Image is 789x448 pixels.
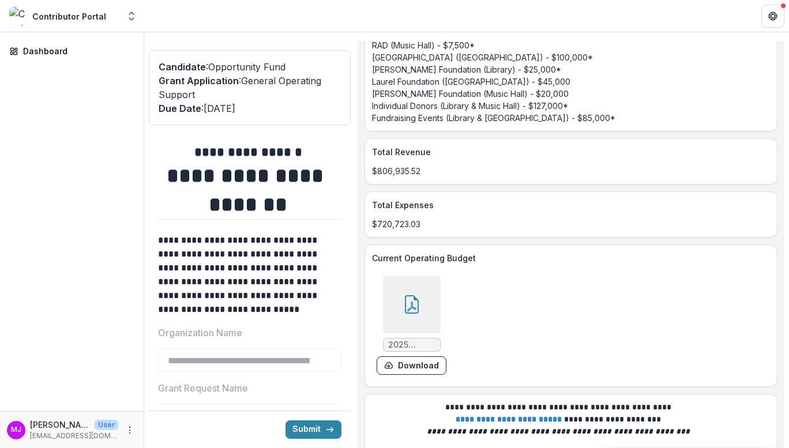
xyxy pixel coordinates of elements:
[123,5,140,28] button: Open entity switcher
[377,276,446,375] div: 2025 Budget vs 2024 Actual.pdfdownload-form-response
[372,218,770,230] p: $720,723.03
[5,42,139,61] a: Dashboard
[159,60,341,74] p: : Opportunity Fund
[372,146,765,158] p: Total Revenue
[159,74,341,101] p: : General Operating Support
[159,75,239,86] span: Grant Application
[159,103,201,114] span: Due Date
[123,423,137,437] button: More
[32,10,106,22] div: Contributor Portal
[159,101,341,115] p: : [DATE]
[761,5,784,28] button: Get Help
[30,419,90,431] p: [PERSON_NAME]
[388,340,435,350] span: 2025 Budget vs 2024 Actual.pdf
[158,326,242,340] p: Organization Name
[95,420,118,430] p: User
[158,381,248,395] p: Grant Request Name
[377,356,446,375] button: download-form-response
[9,7,28,25] img: Contributor Portal
[30,431,118,441] p: [EMAIL_ADDRESS][DOMAIN_NAME]
[372,27,770,124] p: RAD/ACLA (Library) - $238,586.64* RAD (Music Hall) - $7,500* [GEOGRAPHIC_DATA] ([GEOGRAPHIC_DATA]...
[159,61,206,73] span: Candidate
[285,420,341,439] button: Submit
[372,252,765,264] p: Current Operating Budget
[23,45,130,57] div: Dashboard
[372,199,765,211] p: Total Expenses
[372,165,770,177] p: $806,935.52
[11,426,21,434] div: Medina Jackson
